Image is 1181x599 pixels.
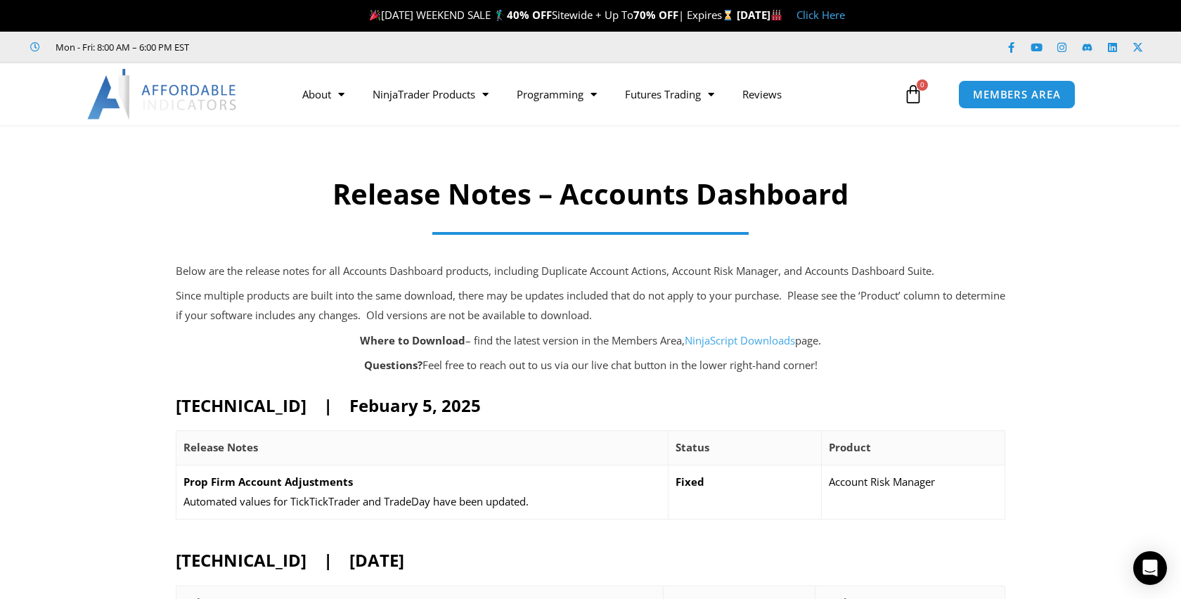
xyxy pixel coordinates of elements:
p: – find the latest version in the Members Area, page. [176,331,1005,351]
a: Reviews [728,78,796,110]
strong: [DATE] [737,8,782,22]
strong: Questions? [364,358,422,372]
h2: [TECHNICAL_ID] | [DATE] [176,549,1005,571]
div: Open Intercom Messenger [1133,551,1167,585]
a: Programming [503,78,611,110]
span: Mon - Fri: 8:00 AM – 6:00 PM EST [52,39,189,56]
p: Account Risk Manager [829,472,998,492]
strong: Release Notes [183,440,258,454]
strong: Fixed [676,475,704,489]
a: About [288,78,359,110]
strong: 70% OFF [633,8,678,22]
p: Below are the release notes for all Accounts Dashboard products, including Duplicate Account Acti... [176,262,1005,281]
img: 🎉 [370,10,380,20]
h1: Release Notes – Accounts Dashboard [125,174,1057,214]
p: Feel free to reach out to us via our live chat button in the lower right-hand corner! [176,356,1005,375]
strong: Where to Download [360,333,465,347]
p: Since multiple products are built into the same download, there may be updates included that do n... [176,286,1005,326]
a: MEMBERS AREA [958,80,1076,109]
strong: Status [676,440,709,454]
a: NinjaTrader Products [359,78,503,110]
iframe: Customer reviews powered by Trustpilot [209,40,420,54]
nav: Menu [288,78,900,110]
h2: [TECHNICAL_ID] | Febuary 5, 2025 [176,394,1005,416]
span: 0 [917,79,928,91]
a: Click Here [796,8,845,22]
a: NinjaScript Downloads [685,333,795,347]
img: 🏭 [771,10,782,20]
a: Futures Trading [611,78,728,110]
p: Automated values for TickTickTrader and TradeDay have been updated. [183,492,661,512]
img: LogoAI | Affordable Indicators – NinjaTrader [87,69,238,120]
strong: Prop Firm Account Adjustments [183,475,353,489]
span: [DATE] WEEKEND SALE 🏌️‍♂️ Sitewide + Up To | Expires [366,8,737,22]
a: 0 [882,74,944,115]
strong: Product [829,440,871,454]
img: ⌛ [723,10,733,20]
strong: 40% OFF [507,8,552,22]
span: MEMBERS AREA [973,89,1061,100]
